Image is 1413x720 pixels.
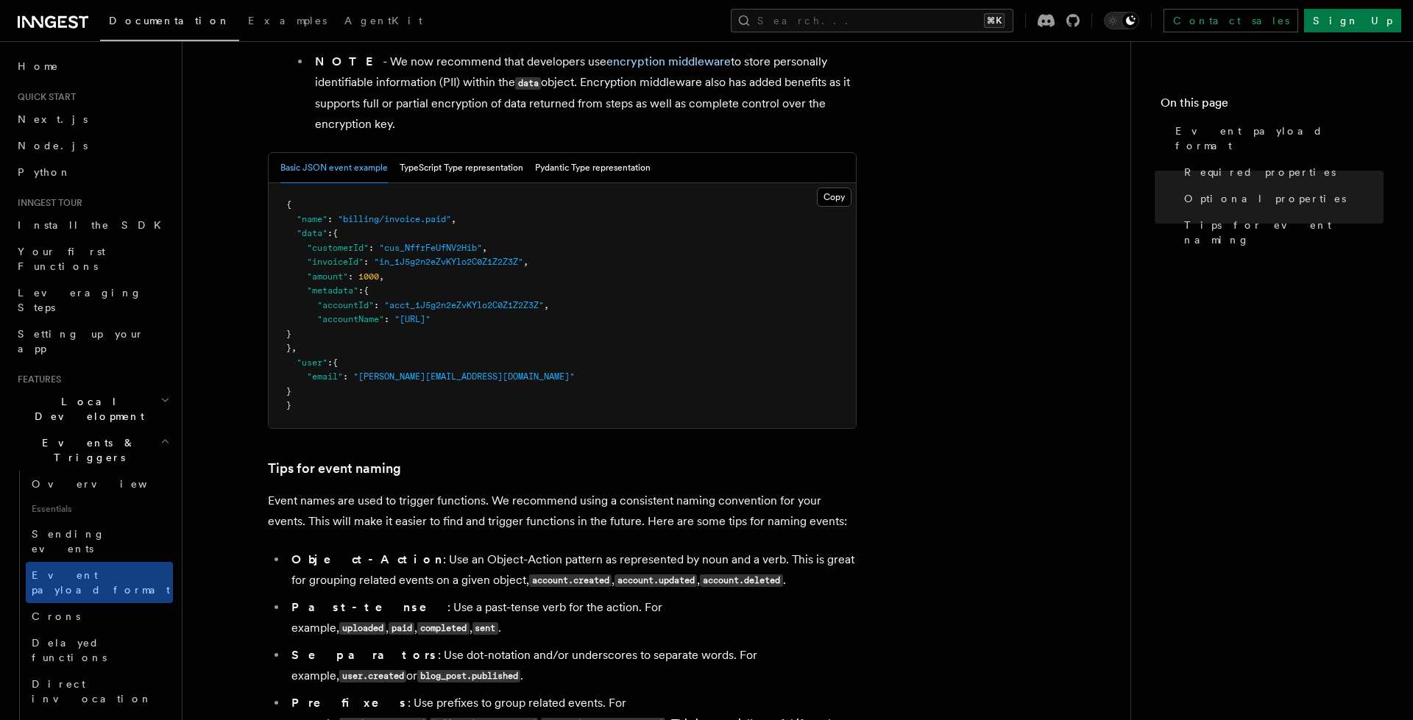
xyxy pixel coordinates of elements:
span: "email" [307,371,343,382]
button: Copy [817,188,851,207]
code: uploaded [339,622,386,635]
span: "[PERSON_NAME][EMAIL_ADDRESS][DOMAIN_NAME]" [353,371,575,382]
span: , [291,343,297,353]
span: , [379,271,384,282]
span: , [451,214,456,224]
span: Install the SDK [18,219,170,231]
span: Delayed functions [32,637,107,663]
h4: On this page [1161,94,1384,118]
a: encryption middleware [606,54,731,68]
code: sent [472,622,498,635]
kbd: ⌘K [984,13,1005,28]
a: Contact sales [1164,9,1298,32]
strong: Separators [291,648,438,662]
span: Home [18,59,59,74]
span: "acct_1J5g2n2eZvKYlo2C0Z1Z2Z3Z" [384,300,544,310]
a: Setting up your app [12,321,173,362]
li: - We now recommend that developers use to store personally identifiable information (PII) within ... [311,51,857,135]
span: { [333,357,338,368]
li: is object for ease of grouping user-identifying data or attributes associated with the event. Thi... [287,1,857,135]
span: "accountName" [317,314,384,324]
span: "name" [297,214,327,224]
span: Events & Triggers [12,435,160,465]
a: Optional properties [1178,185,1384,212]
span: : [384,314,389,324]
span: } [286,386,291,396]
span: Required properties [1184,165,1336,179]
span: Features [12,374,61,385]
span: Tips for event naming [1184,218,1384,247]
a: Event payload format [26,562,173,603]
code: account.updated [615,574,697,587]
span: : [369,243,374,253]
span: { [286,199,291,210]
span: "invoiceId" [307,257,364,267]
strong: Past-tense [291,600,447,614]
span: Sending events [32,528,105,555]
a: Direct invocation [26,671,173,712]
span: Your first Functions [18,246,105,272]
span: : [343,371,348,382]
span: Overview [32,478,183,490]
a: Required properties [1178,159,1384,185]
a: Next.js [12,106,173,132]
span: Optional properties [1184,191,1346,206]
li: : Use dot-notation and/or underscores to separate words. For example, or . [287,645,857,687]
span: : [327,214,333,224]
code: account.created [529,574,612,587]
a: AgentKit [336,4,431,40]
a: Tips for event naming [1178,212,1384,253]
span: Node.js [18,140,88,152]
li: : Use a past-tense verb for the action. For example, , , , . [287,597,857,639]
code: user.created [339,670,406,682]
a: Event payload format [1169,118,1384,159]
span: : [374,300,379,310]
button: TypeScript Type representation [400,153,523,183]
a: Tips for event naming [268,458,401,479]
span: Python [18,166,71,178]
span: , [482,243,487,253]
span: Quick start [12,91,76,103]
span: Inngest tour [12,197,82,209]
span: Setting up your app [18,328,144,354]
a: Sending events [26,521,173,562]
a: Install the SDK [12,212,173,238]
span: , [523,257,528,267]
span: "[URL]" [394,314,431,324]
span: Examples [248,15,327,26]
span: "in_1J5g2n2eZvKYlo2C0Z1Z2Z3Z" [374,257,523,267]
button: Basic JSON event example [280,153,388,183]
span: : [348,271,353,282]
span: Leveraging Steps [18,287,142,313]
code: blog_post.published [417,670,520,682]
button: Pydantic Type representation [535,153,651,183]
span: "billing/invoice.paid" [338,214,451,224]
span: Event payload format [1175,124,1384,153]
span: } [286,343,291,353]
a: Crons [26,603,173,630]
p: Event names are used to trigger functions. We recommend using a consistent naming convention for ... [268,491,857,532]
span: } [286,400,291,410]
button: Search...⌘K [731,9,1013,32]
span: { [333,228,338,238]
span: "customerId" [307,243,369,253]
span: 1000 [358,271,379,282]
code: account.deleted [700,574,782,587]
span: Local Development [12,394,160,424]
span: "cus_NffrFeUfNV2Hib" [379,243,482,253]
span: : [358,285,364,296]
button: Events & Triggers [12,429,173,471]
a: Delayed functions [26,630,173,671]
a: Examples [239,4,336,40]
a: Python [12,159,173,185]
button: Local Development [12,388,173,429]
span: , [544,300,549,310]
span: "metadata" [307,285,358,296]
a: Home [12,53,173,79]
strong: Prefixes [291,696,408,710]
code: paid [389,622,414,635]
code: data [515,77,541,90]
span: { [364,285,369,296]
span: : [327,357,333,368]
span: Documentation [109,15,230,26]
